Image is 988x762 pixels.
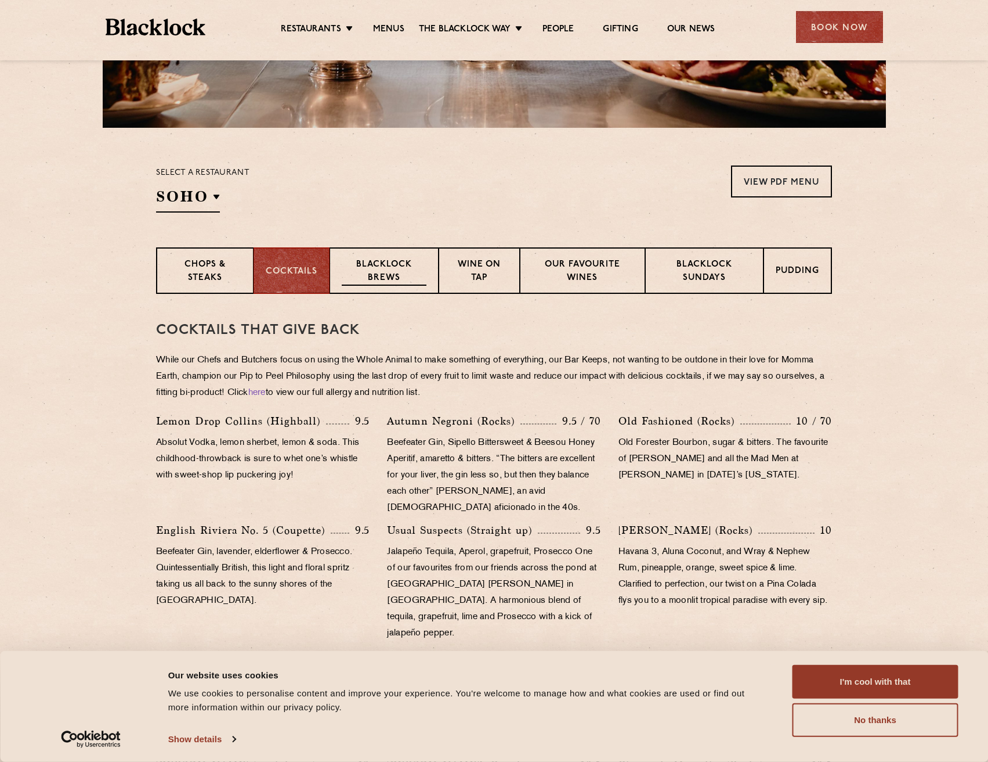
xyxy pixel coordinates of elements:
p: Beefeater Gin, Sipello Bittersweet & Beesou Honey Aperitif, amaretto & bitters. “The bitters are ... [387,435,600,516]
p: Blacklock Brews [342,258,426,286]
p: Golden Harvest (Highball) [618,648,762,664]
a: Gifting [603,24,638,37]
p: Lemon Drop Collins (Highball) [156,413,326,429]
img: BL_Textured_Logo-footer-cropped.svg [106,19,206,35]
p: 10 [584,648,601,663]
p: 10 [815,648,832,663]
p: Old Fashioned (Rocks) [618,413,740,429]
a: Restaurants [281,24,341,37]
h2: SOHO [156,186,220,213]
p: Absolut Vodka, lemon sherbet, lemon & soda. This childhood-throwback is sure to whet one’s whistl... [156,435,370,484]
p: Wine on Tap [451,258,508,286]
div: We use cookies to personalise content and improve your experience. You're welcome to manage how a... [168,686,766,714]
div: Book Now [796,11,883,43]
a: Menus [373,24,404,37]
p: Cocktails [266,265,317,279]
p: 9.5 [349,523,370,538]
a: View PDF Menu [731,166,832,197]
p: English Riviera No. 5 (Coupette) [156,522,331,538]
p: 9.5 / 70 [556,414,601,429]
p: 9.5 [580,523,601,538]
p: Havana 3, Aluna Coconut, and Wray & Nephew Rum, pineapple, orange, sweet spice & lime. Clarified ... [618,544,832,609]
p: Pudding [776,265,819,279]
p: Mother’s [MEDICAL_DATA] (Straight up) [156,648,348,680]
button: No thanks [792,703,958,737]
p: Jalapeño Tequila, Aperol, grapefruit, Prosecco One of our favourites from our friends across the ... [387,544,600,642]
p: Chops & Steaks [169,258,241,286]
button: I'm cool with that [792,665,958,699]
p: Old Forester Bourbon, sugar & bitters. The favourite of [PERSON_NAME] and all the Mad Men at [PER... [618,435,832,484]
div: Our website uses cookies [168,668,766,682]
p: [PERSON_NAME] (Rocks) [618,522,758,538]
p: Our favourite wines [532,258,632,286]
p: While our Chefs and Butchers focus on using the Whole Animal to make something of everything, our... [156,353,832,401]
p: Beefeater Gin, lavender, elderflower & Prosecco. Quintessentially British, this light and floral ... [156,544,370,609]
p: 9.5 [349,414,370,429]
p: Autumn Negroni (Rocks) [387,413,520,429]
h3: Cocktails That Give Back [156,323,832,338]
p: 9.5 [349,648,370,663]
a: Our News [667,24,715,37]
a: The Blacklock Way [419,24,511,37]
p: Blacklock Sundays [657,258,751,286]
p: Usual Suspects (Straight up) [387,522,538,538]
a: Show details [168,731,236,748]
a: Usercentrics Cookiebot - opens in a new window [40,731,142,748]
p: Select a restaurant [156,166,249,181]
p: 10 / 70 [791,414,832,429]
p: 10 [815,523,832,538]
a: People [542,24,574,37]
a: here [248,389,266,397]
p: Spiced Bramble (Rocks) [387,648,515,664]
